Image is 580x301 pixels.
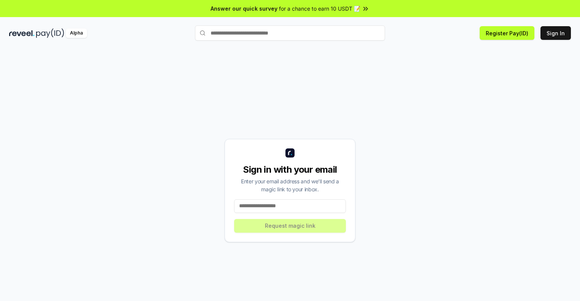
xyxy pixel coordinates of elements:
button: Sign In [540,26,571,40]
span: Answer our quick survey [211,5,277,13]
img: pay_id [36,28,64,38]
span: for a chance to earn 10 USDT 📝 [279,5,360,13]
div: Alpha [66,28,87,38]
div: Enter your email address and we’ll send a magic link to your inbox. [234,177,346,193]
img: logo_small [285,148,295,158]
button: Register Pay(ID) [480,26,534,40]
div: Sign in with your email [234,164,346,176]
img: reveel_dark [9,28,35,38]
